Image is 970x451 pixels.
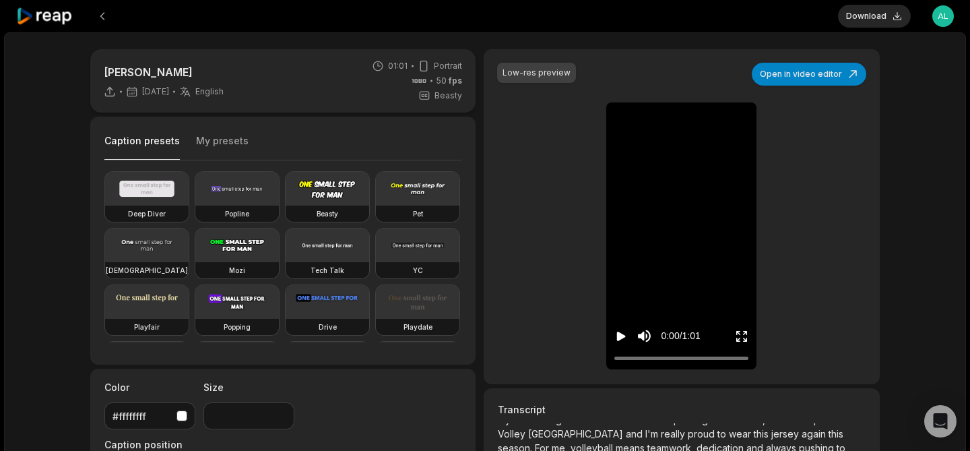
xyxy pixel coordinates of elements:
[128,208,166,219] h3: Deep Diver
[626,428,645,440] span: and
[498,428,528,440] span: Volley
[434,90,462,102] span: Beasty
[829,428,843,440] span: this
[752,63,866,86] button: Open in video editor
[449,76,462,86] span: fps
[317,208,338,219] h3: Beasty
[434,60,462,72] span: Portrait
[104,134,180,160] button: Caption presets
[503,67,571,79] div: Low-res preview
[196,134,249,160] button: My presets
[413,208,423,219] h3: Pet
[403,322,432,332] h3: Playdate
[225,208,249,219] h3: Popline
[636,328,653,344] button: Mute sound
[802,428,829,440] span: again
[106,265,188,276] h3: [DEMOGRAPHIC_DATA]
[203,380,294,394] label: Size
[717,428,729,440] span: to
[311,265,344,276] h3: Tech Talk
[645,428,661,440] span: I'm
[104,402,195,429] button: #ffffffff
[388,60,408,72] span: 01:01
[838,5,911,28] button: Download
[528,428,626,440] span: [GEOGRAPHIC_DATA]
[224,322,251,332] h3: Popping
[661,428,688,440] span: really
[112,409,171,423] div: #ffffffff
[614,324,628,349] button: Play video
[735,324,748,349] button: Enter Fullscreen
[104,380,195,394] label: Color
[319,322,337,332] h3: Drive
[134,322,160,332] h3: Playfair
[754,428,771,440] span: this
[729,428,754,440] span: wear
[104,64,224,80] p: [PERSON_NAME]
[413,265,423,276] h3: YC
[142,86,169,97] span: [DATE]
[195,86,224,97] span: English
[771,428,802,440] span: jersey
[229,265,245,276] h3: Mozi
[661,329,700,343] div: 0:00 / 1:01
[498,402,866,417] h3: Transcript
[688,428,717,440] span: proud
[924,405,957,438] div: Open Intercom Messenger
[437,75,462,87] span: 50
